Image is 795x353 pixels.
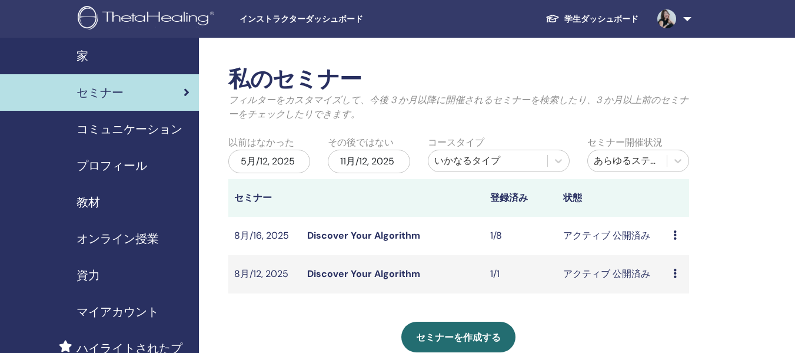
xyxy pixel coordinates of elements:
[228,255,301,293] td: 8月/12, 2025
[434,154,541,168] div: いかなるタイプ
[657,9,676,28] img: default.jpg
[557,217,667,255] td: アクティブ 公開済み
[484,217,557,255] td: 1/8
[557,179,667,217] th: 状態
[228,66,689,93] h2: 私のセミナー
[76,84,124,101] span: セミナー
[76,157,147,174] span: プロフィール
[76,193,100,211] span: 教材
[307,268,420,280] a: Discover Your Algorithm
[78,6,218,32] img: logo.png
[557,255,667,293] td: アクティブ 公開済み
[536,8,648,30] a: 学生ダッシュボード
[76,266,100,284] span: 資力
[587,136,663,150] label: セミナー開催状況
[416,331,501,344] span: セミナーを作成する
[76,230,159,248] span: オンライン授業
[401,322,515,352] a: セミナーを作成する
[240,13,416,25] span: インストラクターダッシュボード
[328,136,394,150] label: その後ではない
[76,303,159,321] span: マイアカウント
[228,93,689,121] p: フィルターをカスタマイズして、今後 3 か月以降に開催されるセミナーを検索したり、3 か月以上前のセミナーをチェックしたりできます。
[545,14,560,24] img: graduation-cap-white.svg
[76,120,182,138] span: コミュニケーション
[484,255,557,293] td: 1/1
[228,217,301,255] td: 8月/16, 2025
[228,136,294,150] label: 以前はなかった
[428,136,484,150] label: コースタイプ
[228,179,301,217] th: セミナー
[594,154,661,168] div: あらゆるステータス
[307,229,420,242] a: Discover Your Algorithm
[484,179,557,217] th: 登録済み
[76,47,88,65] span: 家
[328,150,410,173] div: 11月/12, 2025
[228,150,310,173] div: 5月/12, 2025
